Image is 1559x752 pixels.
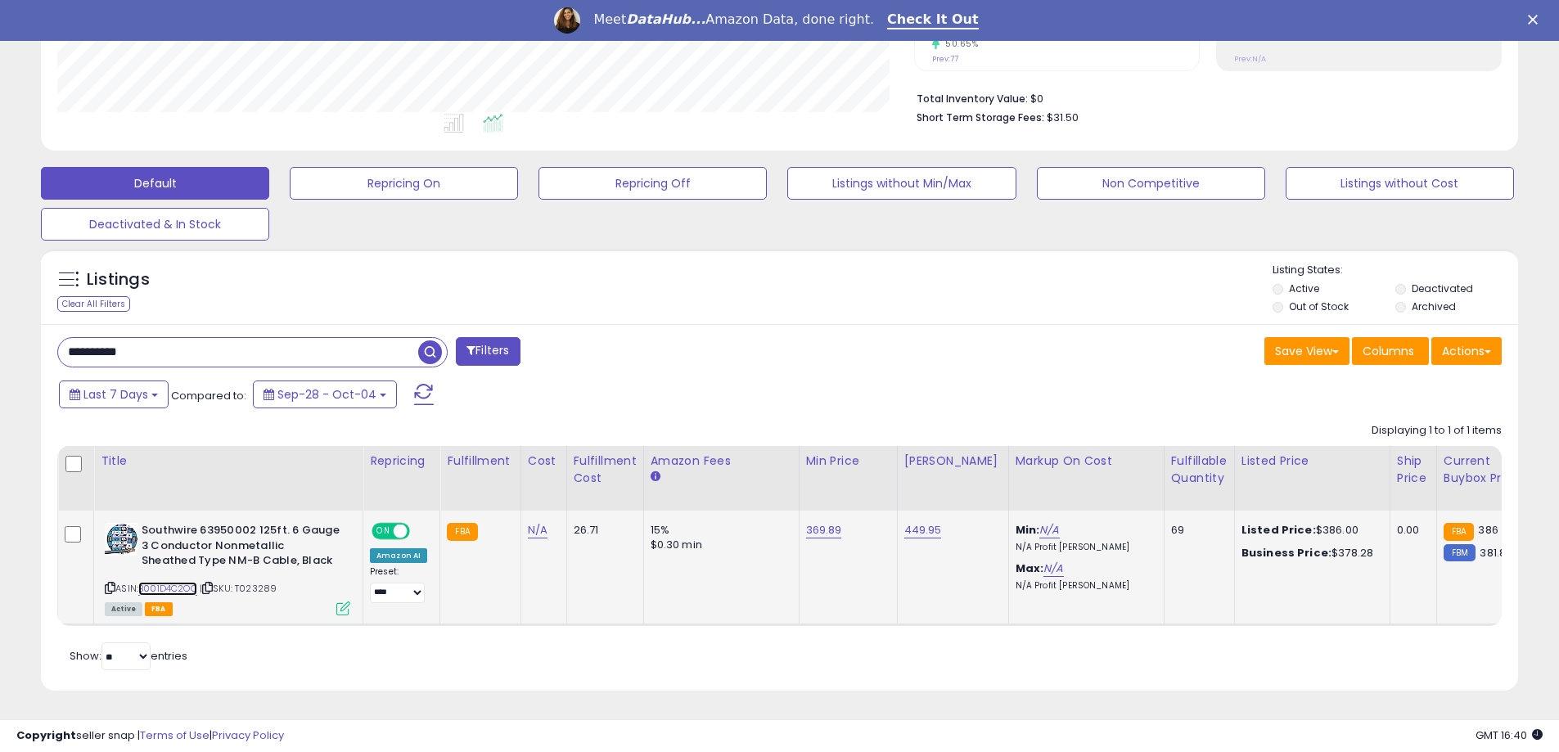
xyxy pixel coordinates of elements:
a: 449.95 [904,522,942,538]
label: Deactivated [1412,281,1473,295]
a: Privacy Policy [212,727,284,743]
label: Out of Stock [1289,299,1349,313]
img: 51L6mJ9ZCdL._SL40_.jpg [105,523,137,556]
div: Displaying 1 to 1 of 1 items [1372,423,1502,439]
a: Terms of Use [140,727,210,743]
div: Fulfillment Cost [574,453,637,487]
div: Close [1528,15,1544,25]
button: Columns [1352,337,1429,365]
b: Listed Price: [1241,522,1316,538]
span: Compared to: [171,388,246,403]
a: N/A [528,522,547,538]
span: OFF [408,525,434,538]
div: $386.00 [1241,523,1377,538]
div: Repricing [370,453,433,470]
span: | SKU: T023289 [200,582,277,595]
button: Repricing On [290,167,518,200]
a: N/A [1043,561,1063,577]
th: The percentage added to the cost of goods (COGS) that forms the calculator for Min & Max prices. [1008,446,1164,511]
button: Repricing Off [538,167,767,200]
a: B001D4C2OO [138,582,197,596]
label: Active [1289,281,1319,295]
div: $0.30 min [651,538,786,552]
a: N/A [1039,522,1059,538]
div: Fulfillable Quantity [1171,453,1228,487]
button: Actions [1431,337,1502,365]
b: Short Term Storage Fees: [917,110,1044,124]
button: Save View [1264,337,1349,365]
b: Max: [1016,561,1044,576]
div: Markup on Cost [1016,453,1157,470]
span: Last 7 Days [83,386,148,403]
small: 50.65% [939,38,978,50]
span: $31.50 [1047,110,1079,125]
p: Listing States: [1273,263,1518,278]
div: ASIN: [105,523,350,614]
small: FBM [1444,544,1476,561]
div: 26.71 [574,523,631,538]
button: Deactivated & In Stock [41,208,269,241]
button: Last 7 Days [59,381,169,408]
span: Sep-28 - Oct-04 [277,386,376,403]
div: Ship Price [1397,453,1430,487]
i: DataHub... [626,11,705,27]
button: Non Competitive [1037,167,1265,200]
span: All listings currently available for purchase on Amazon [105,602,142,616]
span: FBA [145,602,173,616]
small: Amazon Fees. [651,470,660,484]
b: Total Inventory Value: [917,92,1028,106]
b: Southwire 63950002 125ft. 6 Gauge 3 Conductor Nonmetallic Sheathed Type NM-B Cable, Black [142,523,340,573]
label: Archived [1412,299,1456,313]
button: Listings without Cost [1286,167,1514,200]
p: N/A Profit [PERSON_NAME] [1016,542,1151,553]
div: Clear All Filters [57,296,130,312]
small: Prev: 77 [932,54,958,64]
span: Columns [1363,343,1414,359]
b: Min: [1016,522,1040,538]
div: Current Buybox Price [1444,453,1528,487]
strong: Copyright [16,727,76,743]
div: 69 [1171,523,1222,538]
div: 0.00 [1397,523,1424,538]
img: Profile image for Georgie [554,7,580,34]
span: ON [373,525,394,538]
div: Title [101,453,356,470]
a: Check It Out [887,11,979,29]
div: Fulfillment [447,453,513,470]
div: Listed Price [1241,453,1383,470]
div: $378.28 [1241,546,1377,561]
p: N/A Profit [PERSON_NAME] [1016,580,1151,592]
span: 381.85 [1480,545,1512,561]
div: 15% [651,523,786,538]
small: Prev: N/A [1234,54,1266,64]
button: Filters [456,337,520,366]
div: seller snap | | [16,728,284,744]
button: Sep-28 - Oct-04 [253,381,397,408]
div: Preset: [370,566,427,603]
div: Min Price [806,453,890,470]
div: [PERSON_NAME] [904,453,1002,470]
button: Default [41,167,269,200]
div: Amazon AI [370,548,427,563]
a: 369.89 [806,522,842,538]
button: Listings without Min/Max [787,167,1016,200]
div: Cost [528,453,560,470]
span: Show: entries [70,648,187,664]
span: 2025-10-12 16:40 GMT [1476,727,1543,743]
div: Meet Amazon Data, done right. [593,11,874,28]
small: FBA [1444,523,1474,541]
li: $0 [917,88,1489,107]
span: 386 [1478,522,1498,538]
small: FBA [447,523,477,541]
b: Business Price: [1241,545,1331,561]
div: Amazon Fees [651,453,792,470]
h5: Listings [87,268,150,291]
